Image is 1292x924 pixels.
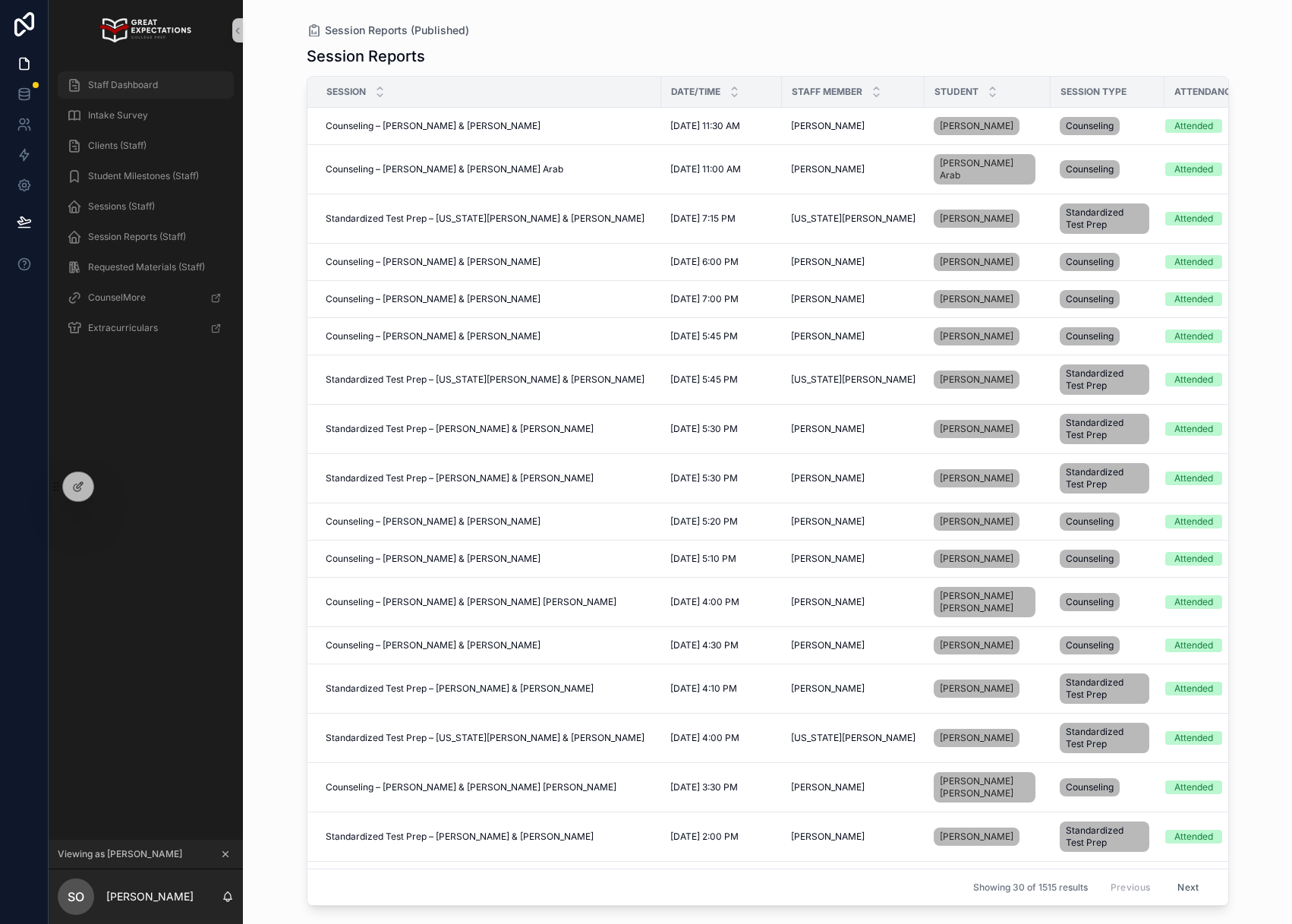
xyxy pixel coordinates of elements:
[88,261,205,273] span: Requested Materials (Staff)
[1066,639,1114,651] span: Counseling
[1165,119,1280,133] a: Attended
[791,683,915,695] a: [PERSON_NAME]
[791,213,915,225] span: [US_STATE][PERSON_NAME]
[934,825,1041,849] a: [PERSON_NAME]
[791,781,865,793] span: [PERSON_NAME]
[940,516,1013,528] span: [PERSON_NAME]
[791,596,865,608] span: [PERSON_NAME]
[934,327,1019,345] a: [PERSON_NAME]
[934,587,1035,617] a: [PERSON_NAME] [PERSON_NAME]
[792,86,862,98] span: Staff Member
[326,374,652,386] a: Standardized Test Prep – [US_STATE][PERSON_NAME] & [PERSON_NAME]
[791,732,915,744] a: [US_STATE][PERSON_NAME]
[1060,590,1155,614] a: Counseling
[670,423,773,435] a: [DATE] 5:30 PM
[791,639,865,651] span: [PERSON_NAME]
[940,423,1013,435] span: [PERSON_NAME]
[670,683,773,695] a: [DATE] 4:10 PM
[940,374,1013,386] span: [PERSON_NAME]
[791,374,915,386] span: [US_STATE][PERSON_NAME]
[326,86,366,98] span: Session
[1174,119,1213,133] div: Attended
[940,472,1013,484] span: [PERSON_NAME]
[326,120,652,132] a: Counseling – [PERSON_NAME] & [PERSON_NAME]
[1174,639,1213,652] div: Attended
[973,881,1088,894] span: Showing 30 of 1515 results
[670,516,738,528] span: [DATE] 5:20 PM
[1174,373,1213,386] div: Attended
[88,109,148,121] span: Intake Survey
[1060,86,1127,98] span: Session Type
[670,553,736,565] span: [DATE] 5:10 PM
[940,120,1013,132] span: [PERSON_NAME]
[940,553,1013,565] span: [PERSON_NAME]
[1060,411,1155,447] a: Standardized Test Prep
[934,550,1019,568] a: [PERSON_NAME]
[1060,509,1155,534] a: Counseling
[934,207,1041,231] a: [PERSON_NAME]
[940,683,1013,695] span: [PERSON_NAME]
[940,639,1013,651] span: [PERSON_NAME]
[1060,868,1155,892] a: Counseling
[1165,682,1280,695] a: Attended
[934,367,1041,392] a: [PERSON_NAME]
[670,374,738,386] span: [DATE] 5:45 PM
[88,322,158,334] span: Extracurriculars
[326,639,652,651] a: Counseling – [PERSON_NAME] & [PERSON_NAME]
[934,509,1041,534] a: [PERSON_NAME]
[1174,682,1213,695] div: Attended
[58,132,234,159] a: Clients (Staff)
[1066,825,1143,849] span: Standardized Test Prep
[1174,330,1213,343] div: Attended
[940,590,1029,614] span: [PERSON_NAME] [PERSON_NAME]
[670,781,738,793] span: [DATE] 3:30 PM
[670,472,738,484] span: [DATE] 5:30 PM
[670,831,739,843] span: [DATE] 2:00 PM
[1165,330,1280,343] a: Attended
[1060,114,1155,138] a: Counseling
[326,423,652,435] a: Standardized Test Prep – [PERSON_NAME] & [PERSON_NAME]
[1174,422,1213,436] div: Attended
[1066,256,1114,268] span: Counseling
[791,639,915,651] a: [PERSON_NAME]
[940,157,1029,181] span: [PERSON_NAME] Arab
[670,732,739,744] span: [DATE] 4:00 PM
[934,117,1019,135] a: [PERSON_NAME]
[1066,516,1114,528] span: Counseling
[934,772,1035,803] a: [PERSON_NAME] [PERSON_NAME]
[58,193,234,220] a: Sessions (Staff)
[326,213,652,225] a: Standardized Test Prep – [US_STATE][PERSON_NAME] & [PERSON_NAME]
[934,151,1041,188] a: [PERSON_NAME] Arab
[934,676,1041,701] a: [PERSON_NAME]
[791,120,865,132] span: [PERSON_NAME]
[106,889,194,904] p: [PERSON_NAME]
[1165,471,1280,485] a: Attended
[934,114,1041,138] a: [PERSON_NAME]
[326,516,652,528] a: Counseling – [PERSON_NAME] & [PERSON_NAME]
[326,472,594,484] span: Standardized Test Prep – [PERSON_NAME] & [PERSON_NAME]
[58,254,234,281] a: Requested Materials (Staff)
[326,683,652,695] a: Standardized Test Prep – [PERSON_NAME] & [PERSON_NAME]
[326,732,652,744] a: Standardized Test Prep – [US_STATE][PERSON_NAME] & [PERSON_NAME]
[326,256,540,268] span: Counseling – [PERSON_NAME] & [PERSON_NAME]
[1060,361,1155,398] a: Standardized Test Prep
[934,469,1019,487] a: [PERSON_NAME]
[940,775,1029,799] span: [PERSON_NAME] [PERSON_NAME]
[1165,212,1280,225] a: Attended
[326,831,594,843] span: Standardized Test Prep – [PERSON_NAME] & [PERSON_NAME]
[934,584,1041,620] a: [PERSON_NAME] [PERSON_NAME]
[934,512,1019,531] a: [PERSON_NAME]
[1060,250,1155,274] a: Counseling
[1066,553,1114,565] span: Counseling
[326,330,652,342] a: Counseling – [PERSON_NAME] & [PERSON_NAME]
[791,596,915,608] a: [PERSON_NAME]
[1066,466,1143,490] span: Standardized Test Prep
[670,330,773,342] a: [DATE] 5:45 PM
[1165,781,1280,794] a: Attended
[1066,676,1143,701] span: Standardized Test Prep
[791,781,915,793] a: [PERSON_NAME]
[1066,120,1114,132] span: Counseling
[326,516,540,528] span: Counseling – [PERSON_NAME] & [PERSON_NAME]
[1066,417,1143,441] span: Standardized Test Prep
